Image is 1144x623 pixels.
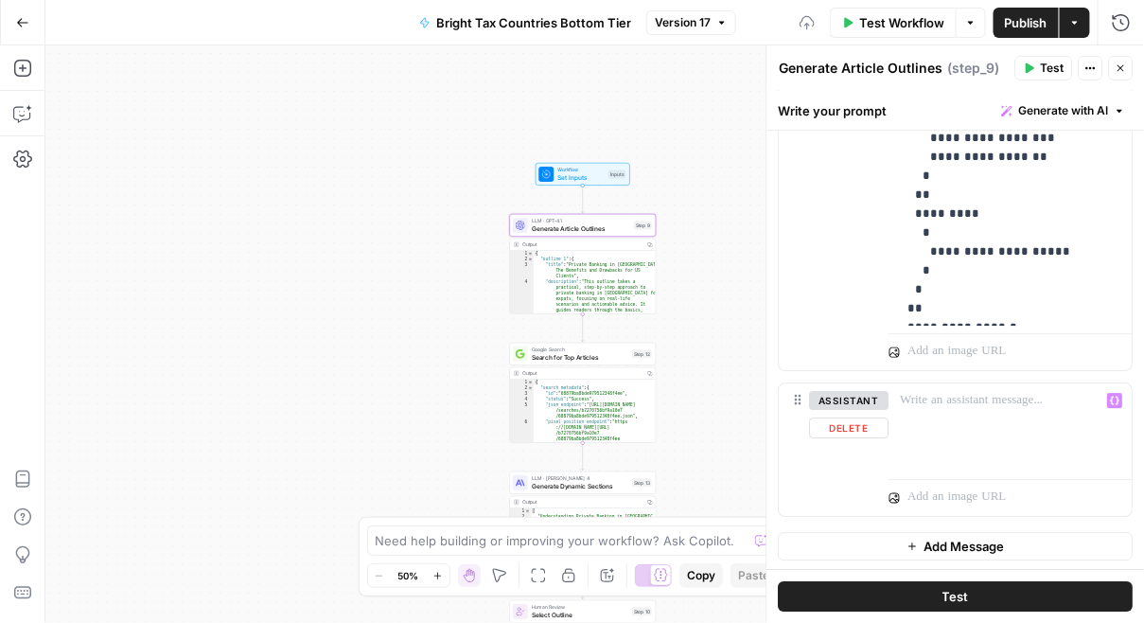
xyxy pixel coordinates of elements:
[532,611,628,620] span: Select Outline
[398,568,419,583] span: 50%
[859,13,944,32] span: Test Workflow
[558,167,606,174] span: Workflow
[510,279,534,336] div: 4
[510,391,534,397] div: 3
[510,251,534,257] div: 1
[528,251,534,257] span: Toggle code folding, rows 1 through 332
[1015,56,1073,80] button: Test
[525,508,531,514] span: Toggle code folding, rows 1 through 10
[810,391,889,410] button: assistant
[532,604,628,612] span: Human Review
[532,218,630,225] span: LLM · GPT-4.1
[608,170,626,179] div: Inputs
[730,563,777,588] button: Paste
[924,537,1005,556] span: Add Message
[582,186,585,213] g: Edge from start to step_9
[582,314,585,342] g: Edge from step_9 to step_12
[632,350,652,359] div: Step 12
[679,563,723,588] button: Copy
[994,8,1059,38] button: Publish
[408,8,642,38] button: Bright Tax Countries Bottom Tier
[1005,13,1047,32] span: Publish
[687,567,715,584] span: Copy
[510,214,657,314] div: LLM · GPT-4.1Generate Article OutlinesStep 9Output{ "outline_1":{ "title":"Private Banking in [GE...
[510,402,534,419] div: 5
[780,383,874,516] div: assistantDelete
[558,173,606,183] span: Set Inputs
[510,262,534,279] div: 3
[510,508,531,514] div: 1
[436,13,631,32] span: Bright Tax Countries Bottom Tier
[655,14,711,31] span: Version 17
[510,419,534,448] div: 6
[632,608,652,616] div: Step 10
[780,59,943,78] textarea: Generate Article Outlines
[1019,102,1109,119] span: Generate with AI
[510,397,534,402] div: 4
[528,385,534,391] span: Toggle code folding, rows 2 through 12
[522,241,642,249] div: Output
[830,8,956,38] button: Test Workflow
[632,479,652,488] div: Step 13
[779,581,1134,612] button: Test
[948,59,1000,78] span: ( step_9 )
[1041,60,1065,77] span: Test
[510,514,531,525] div: 2
[942,587,969,606] span: Test
[510,380,534,385] div: 1
[810,418,889,438] button: Delete
[528,380,534,385] span: Toggle code folding, rows 1 through 228
[646,10,736,35] button: Version 17
[582,443,585,471] g: Edge from step_12 to step_13
[532,482,628,491] span: Generate Dynamic Sections
[994,98,1134,123] button: Generate with AI
[532,353,628,363] span: Search for Top Articles
[532,224,630,234] span: Generate Article Outlines
[510,257,534,262] div: 2
[510,472,657,572] div: LLM · [PERSON_NAME] 4Generate Dynamic SectionsStep 13Output[ "Understanding Private Banking in [G...
[532,347,628,354] span: Google Search
[528,257,534,262] span: Toggle code folding, rows 2 through 110
[582,572,585,599] g: Edge from step_13 to step_10
[510,163,657,186] div: WorkflowSet InputsInputs
[522,499,642,507] div: Output
[522,370,642,378] div: Output
[510,343,657,443] div: Google SearchSearch for Top ArticlesStep 12Output{ "search_metadata":{ "id":"68879ba8bde979512348...
[634,222,652,230] div: Step 9
[779,532,1134,561] button: Add Message
[510,385,534,391] div: 2
[738,567,769,584] span: Paste
[532,475,628,483] span: LLM · [PERSON_NAME] 4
